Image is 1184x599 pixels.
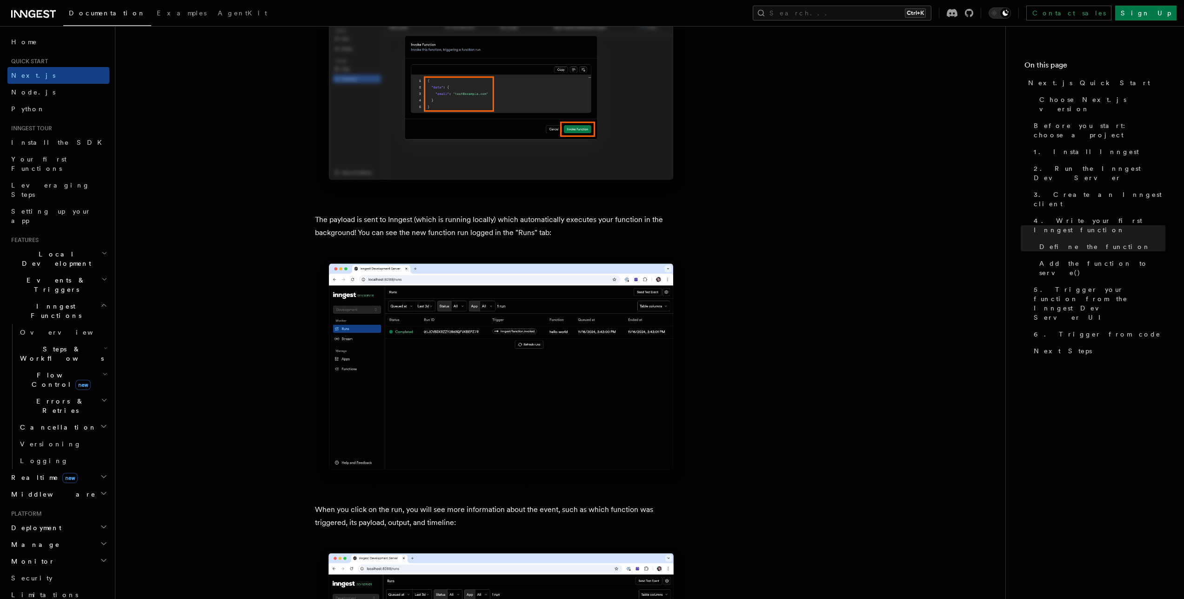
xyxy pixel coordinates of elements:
[1030,186,1165,212] a: 3. Create an Inngest client
[1030,281,1165,326] a: 5. Trigger your function from the Inngest Dev Server UI
[1039,242,1151,251] span: Define the function
[7,490,96,499] span: Middleware
[16,452,109,469] a: Logging
[989,7,1011,19] button: Toggle dark mode
[1034,285,1165,322] span: 5. Trigger your function from the Inngest Dev Server UI
[7,58,48,65] span: Quick start
[1034,121,1165,140] span: Before you start: choose a project
[16,341,109,367] button: Steps & Workflows
[63,3,151,26] a: Documentation
[7,473,78,482] span: Realtime
[218,9,267,17] span: AgentKit
[1036,91,1165,117] a: Choose Next.js version
[11,591,78,599] span: Limitations
[16,423,97,432] span: Cancellation
[16,393,109,419] button: Errors & Retries
[11,208,91,224] span: Setting up your app
[1030,117,1165,143] a: Before you start: choose a project
[7,553,109,570] button: Monitor
[1030,343,1165,359] a: Next Steps
[1039,95,1165,114] span: Choose Next.js version
[1030,212,1165,238] a: 4. Write your first Inngest function
[62,473,78,483] span: new
[20,457,68,464] span: Logging
[1026,6,1111,20] a: Contact sales
[11,88,55,96] span: Node.js
[7,469,109,486] button: Realtimenew
[1030,143,1165,160] a: 1. Install Inngest
[7,249,101,268] span: Local Development
[11,105,45,113] span: Python
[7,246,109,272] button: Local Development
[20,329,116,336] span: Overview
[7,203,109,229] a: Setting up your app
[11,72,55,79] span: Next.js
[7,536,109,553] button: Manage
[11,139,107,146] span: Install the SDK
[7,298,109,324] button: Inngest Functions
[7,236,39,244] span: Features
[11,574,53,582] span: Security
[11,155,67,172] span: Your first Functions
[1030,160,1165,186] a: 2. Run the Inngest Dev Server
[7,34,109,50] a: Home
[16,344,104,363] span: Steps & Workflows
[7,177,109,203] a: Leveraging Steps
[16,367,109,393] button: Flow Controlnew
[7,486,109,503] button: Middleware
[1024,74,1165,91] a: Next.js Quick Start
[16,370,102,389] span: Flow Control
[7,134,109,151] a: Install the SDK
[16,436,109,452] a: Versioning
[16,397,101,415] span: Errors & Retries
[20,440,81,448] span: Versioning
[7,125,52,132] span: Inngest tour
[11,37,37,47] span: Home
[315,503,687,529] p: When you click on the run, you will see more information about the event, such as which function ...
[1030,326,1165,343] a: 6. Trigger from code
[1036,255,1165,281] a: Add the function to serve()
[7,570,109,586] a: Security
[212,3,273,25] a: AgentKit
[1036,238,1165,255] a: Define the function
[151,3,212,25] a: Examples
[7,519,109,536] button: Deployment
[7,151,109,177] a: Your first Functions
[69,9,146,17] span: Documentation
[1039,259,1165,277] span: Add the function to serve()
[7,101,109,117] a: Python
[1034,190,1165,209] span: 3. Create an Inngest client
[315,213,687,239] p: The payload is sent to Inngest (which is running locally) which automatically executes your funct...
[905,8,926,18] kbd: Ctrl+K
[1034,330,1161,339] span: 6. Trigger from code
[315,254,687,488] img: Inngest Dev Server web interface's runs tab with a single completed run displayed
[1034,147,1139,156] span: 1. Install Inngest
[7,276,101,294] span: Events & Triggers
[11,182,90,198] span: Leveraging Steps
[753,6,931,20] button: Search...Ctrl+K
[7,302,100,320] span: Inngest Functions
[7,557,55,566] span: Monitor
[1028,78,1150,87] span: Next.js Quick Start
[7,67,109,84] a: Next.js
[1024,60,1165,74] h4: On this page
[7,324,109,469] div: Inngest Functions
[157,9,207,17] span: Examples
[1034,216,1165,235] span: 4. Write your first Inngest function
[16,324,109,341] a: Overview
[16,419,109,436] button: Cancellation
[7,272,109,298] button: Events & Triggers
[7,510,42,518] span: Platform
[1034,346,1092,356] span: Next Steps
[1034,164,1165,182] span: 2. Run the Inngest Dev Server
[75,380,91,390] span: new
[7,84,109,101] a: Node.js
[1115,6,1177,20] a: Sign Up
[7,523,61,532] span: Deployment
[7,540,60,549] span: Manage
